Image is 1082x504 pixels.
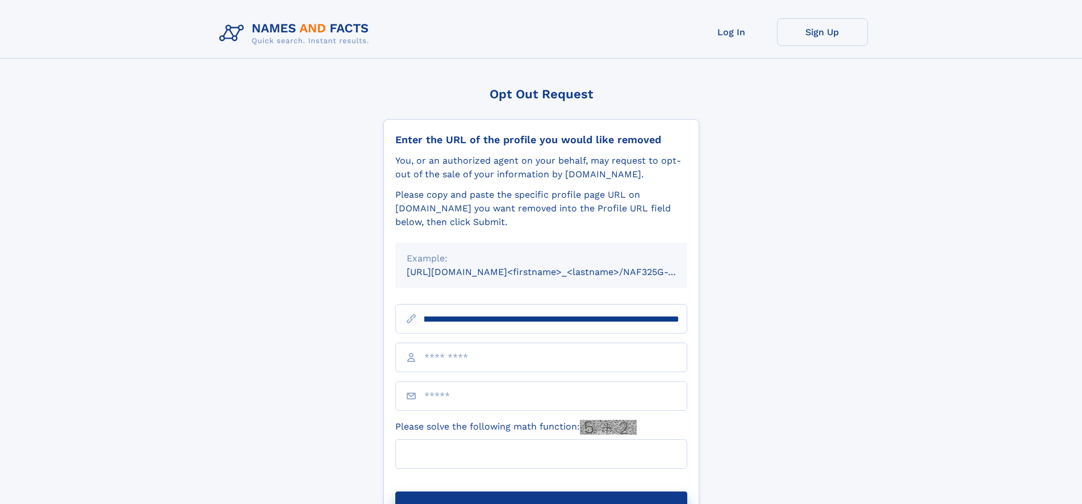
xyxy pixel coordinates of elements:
[686,18,777,46] a: Log In
[215,18,378,49] img: Logo Names and Facts
[777,18,868,46] a: Sign Up
[383,87,699,101] div: Opt Out Request
[407,266,709,277] small: [URL][DOMAIN_NAME]<firstname>_<lastname>/NAF325G-xxxxxxxx
[395,154,687,181] div: You, or an authorized agent on your behalf, may request to opt-out of the sale of your informatio...
[407,252,676,265] div: Example:
[395,134,687,146] div: Enter the URL of the profile you would like removed
[395,188,687,229] div: Please copy and paste the specific profile page URL on [DOMAIN_NAME] you want removed into the Pr...
[395,420,637,435] label: Please solve the following math function:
